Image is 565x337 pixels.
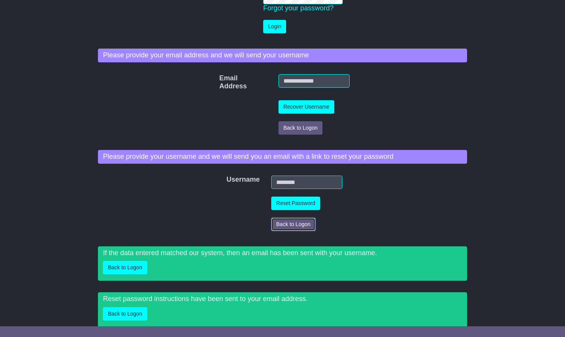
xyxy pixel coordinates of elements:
[103,249,462,257] p: If the data entered matched our system, then an email has been sent with your username.
[263,4,334,12] a: Forgot your password?
[271,218,316,231] button: Back to Logon
[103,261,147,274] button: Back to Logon
[271,197,320,210] button: Reset Password
[223,176,233,184] label: Username
[215,74,229,91] label: Email Address
[263,20,286,33] button: Login
[98,150,467,164] div: Please provide your username and we will send you an email with a link to reset your password
[278,121,323,135] button: Back to Logon
[278,100,335,114] button: Recover Username
[98,49,467,62] div: Please provide your email address and we will send your username
[103,295,462,303] p: Reset password instructions have been sent to your email address.
[103,307,147,321] button: Back to Logon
